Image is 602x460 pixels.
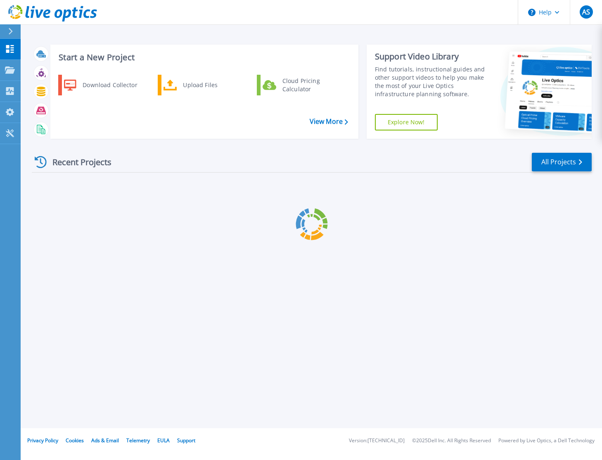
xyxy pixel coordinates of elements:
div: Find tutorials, instructional guides and other support videos to help you make the most of your L... [375,65,488,98]
a: Telemetry [126,437,150,444]
a: EULA [157,437,170,444]
li: Version: [TECHNICAL_ID] [349,438,405,443]
a: Cookies [66,437,84,444]
li: © 2025 Dell Inc. All Rights Reserved [412,438,491,443]
div: Upload Files [179,77,240,93]
a: Ads & Email [91,437,119,444]
a: Support [177,437,195,444]
a: View More [310,118,348,126]
div: Cloud Pricing Calculator [278,77,339,93]
a: Download Collector [58,75,143,95]
span: AS [582,9,590,15]
a: All Projects [532,153,592,171]
div: Download Collector [78,77,141,93]
a: Cloud Pricing Calculator [257,75,341,95]
a: Upload Files [158,75,242,95]
li: Powered by Live Optics, a Dell Technology [498,438,595,443]
a: Explore Now! [375,114,438,130]
a: Privacy Policy [27,437,58,444]
div: Support Video Library [375,51,488,62]
div: Recent Projects [32,152,123,172]
h3: Start a New Project [59,53,348,62]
